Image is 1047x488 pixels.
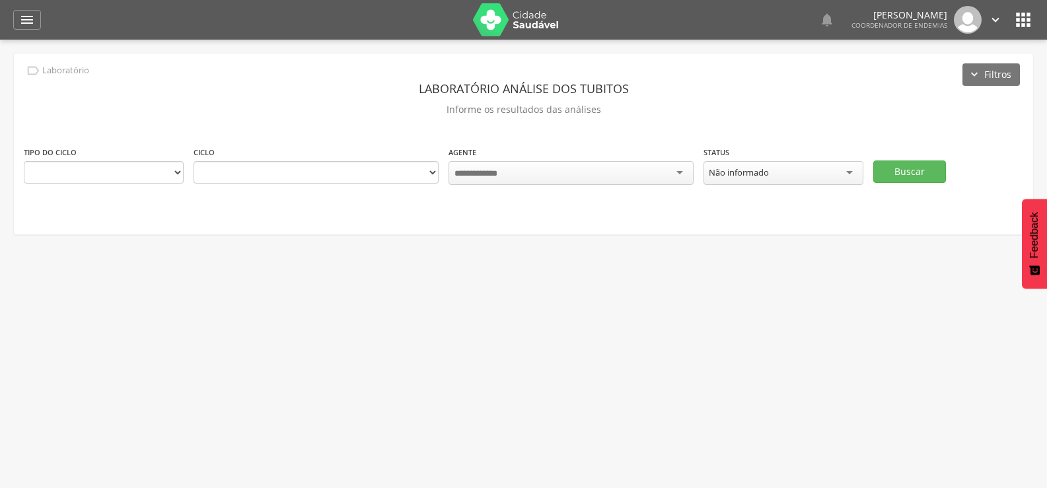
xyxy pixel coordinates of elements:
label: Tipo do ciclo [24,147,77,158]
button: Buscar [873,160,946,183]
button: Feedback - Mostrar pesquisa [1022,199,1047,289]
div: Não informado [709,166,769,178]
a:  [988,6,1003,34]
i:  [988,13,1003,27]
label: Ciclo [194,147,215,158]
p: Laboratório [42,65,89,76]
a:  [13,10,41,30]
label: Status [704,147,729,158]
header: Laboratório análise dos tubitos [24,77,1023,100]
i:  [1013,9,1034,30]
a:  [819,6,835,34]
i:  [819,12,835,28]
p: Informe os resultados das análises [24,100,1023,119]
span: Feedback [1029,212,1040,258]
i:  [26,63,40,78]
label: Agente [449,147,476,158]
span: Coordenador de Endemias [851,20,947,30]
button: Filtros [962,63,1020,86]
i:  [19,12,35,28]
p: [PERSON_NAME] [851,11,947,20]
